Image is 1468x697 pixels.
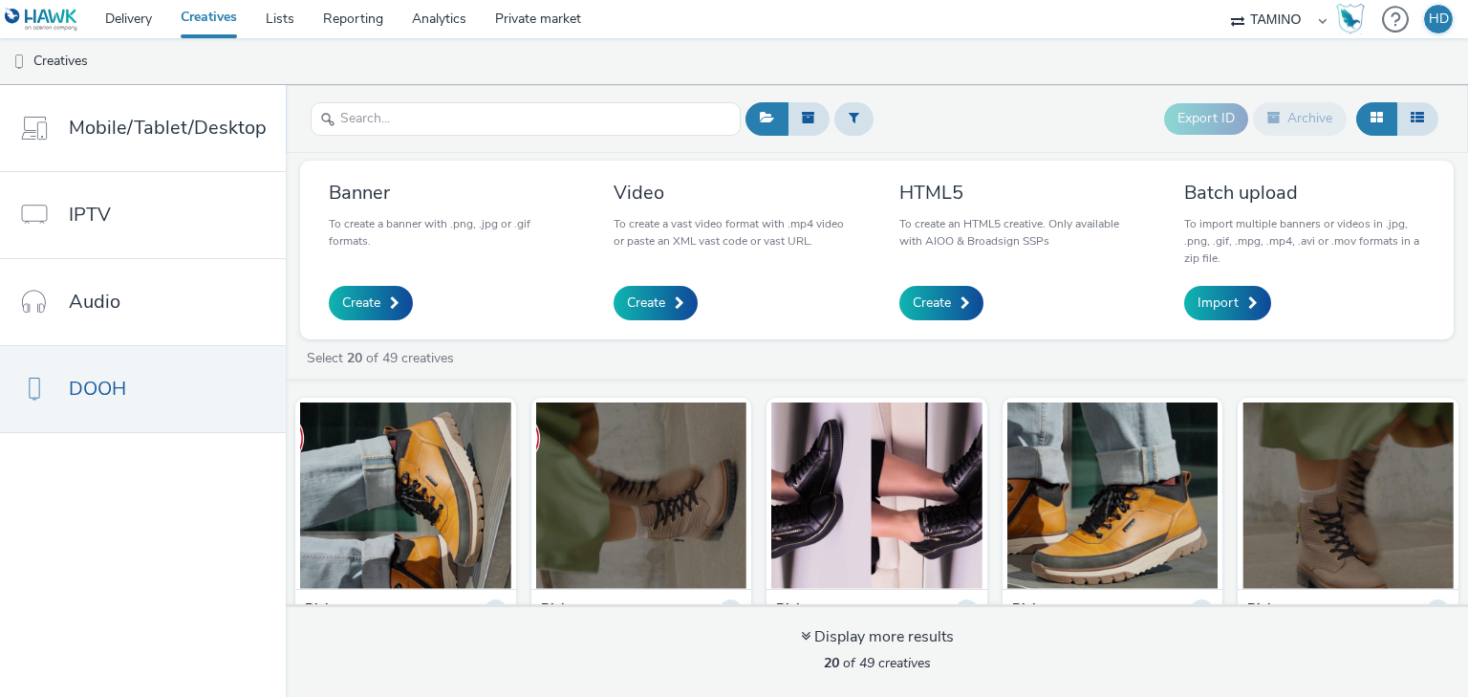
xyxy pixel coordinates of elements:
img: 2025-09_RIEKER_VIDEO_10s_1080x1920_CONFORT-F_RETOURNE_10s visual [536,403,747,589]
img: undefined Logo [5,8,78,32]
a: Hawk Academy [1336,4,1372,34]
img: 2025-09_RIEKER_VIDEO_10s_1080x1920_CONFORT-M_10s visual [1007,403,1219,589]
p: To create a banner with .png, .jpg or .gif formats. [329,215,570,250]
img: 2025-09_RIEKER_VIDEO_10s_1080x1920_REMONTE_RETOURNE_10s visual [771,403,982,589]
span: Audio [69,288,120,316]
strong: Rieker [776,599,815,621]
img: 2025-09_RIEKER_VIDEO_10s_1080x1920_CONFORT-F_10s visual [1242,403,1454,589]
img: dooh [10,53,29,72]
div: HD [1429,5,1449,33]
img: Hawk Academy [1336,4,1365,34]
span: Create [342,294,380,313]
p: To import multiple banners or videos in .jpg, .png, .gif, .mpg, .mp4, .avi or .mov formats in a z... [1184,215,1425,267]
button: Grid [1356,102,1397,135]
div: Display more results [801,626,954,648]
p: To create a vast video format with .mp4 video or paste an XML vast code or vast URL. [614,215,854,250]
a: Create [899,286,983,320]
button: Export ID [1164,103,1248,134]
strong: 20 [347,349,362,367]
button: Archive [1253,102,1347,135]
strong: Rieker [1247,599,1286,621]
input: Search... [311,102,741,136]
span: Import [1198,294,1239,313]
button: Table [1396,102,1438,135]
span: IPTV [69,201,111,229]
a: Create [329,286,413,320]
a: Import [1184,286,1271,320]
h3: HTML5 [899,180,1140,206]
a: Create [614,286,698,320]
h3: Batch upload [1184,180,1425,206]
h3: Banner [329,180,570,206]
img: 2025-09_RIEKER_VIDEO_10s_1080x1920_CONFORT-H_RETOURNE_10s visual [300,403,511,589]
span: Create [627,294,665,313]
span: of 49 creatives [824,654,931,672]
span: DOOH [69,375,126,403]
span: Create [913,294,951,313]
strong: Rieker [541,599,580,621]
p: To create an HTML5 creative. Only available with AIOO & Broadsign SSPs [899,215,1140,250]
span: Mobile/Tablet/Desktop [69,114,267,142]
strong: Rieker [1012,599,1051,621]
a: Select of 49 creatives [305,349,462,367]
h3: Video [614,180,854,206]
strong: Rieker [305,599,344,621]
strong: 20 [824,654,839,672]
